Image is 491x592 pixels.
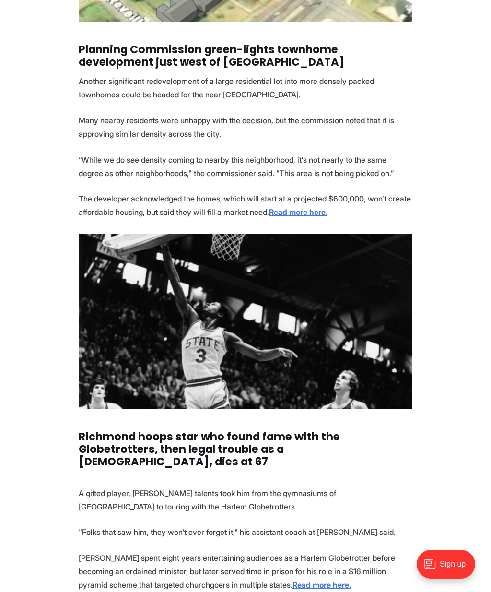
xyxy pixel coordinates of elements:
a: Read more here. [269,207,327,217]
p: A gifted player, [PERSON_NAME] talents took him from the gymnasiums of [GEOGRAPHIC_DATA] to touri... [79,486,412,513]
h3: Planning Commission green-lights townhome development just west of [GEOGRAPHIC_DATA] [79,44,412,69]
p: "Folks that saw him, they won't ever forget it," his assistant coach at [PERSON_NAME] said. [79,525,412,539]
p: Another significant redevelopment of a large residential lot into more densely packed townhomes c... [79,74,412,101]
p: “While we do see density coming to nearby this neighborhood, it’s not nearly to the same degree a... [79,153,412,180]
h3: Richmond hoops star who found fame with the Globetrotters, then legal trouble as a [DEMOGRAPHIC_D... [79,431,412,468]
p: Many nearby residents were unhappy with the decision, but the commission noted that it is approvi... [79,114,412,141]
p: The developer acknowledged the homes, which will start at a projected $600,000, won’t create affo... [79,192,412,219]
p: [PERSON_NAME] spent eight years entertaining audiences as a Harlem Globetrotter before becoming a... [79,551,412,592]
a: Read more here. [292,580,351,590]
iframe: portal-trigger [409,545,491,592]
